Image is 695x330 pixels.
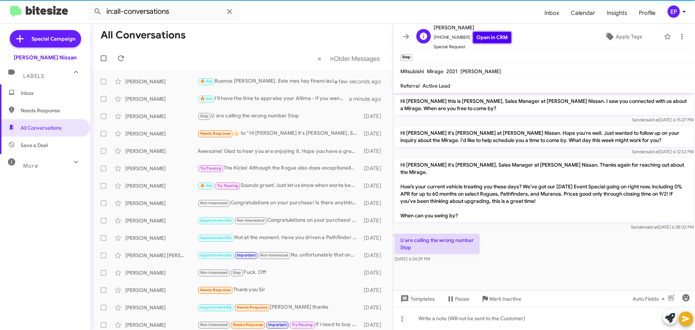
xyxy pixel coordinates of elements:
[349,95,387,103] div: a minute ago
[489,292,521,305] span: Mark Inactive
[473,32,511,43] a: Open in CRM
[400,68,424,75] span: Mitsubishi
[23,73,44,79] span: Labels
[200,235,232,240] span: Appointment Set
[667,5,680,18] div: EP
[233,322,264,327] span: Needs Response
[21,107,82,114] span: Needs Response
[292,322,313,327] span: Try Pausing
[125,147,198,155] div: [PERSON_NAME]
[427,68,443,75] span: Mirage
[200,270,228,275] span: Not-Interested
[434,32,511,43] span: [PHONE_NUMBER]
[360,182,387,189] div: [DATE]
[14,54,77,61] div: [PERSON_NAME] Nissan
[395,95,694,115] p: Hi [PERSON_NAME] this is [PERSON_NAME], Sales Manager at [PERSON_NAME] Nissan. I saw you connecte...
[198,234,360,242] div: Not at the moment. Have you driven a Pathfinder yet? It's a much nicer vehicle and has a lower st...
[101,29,186,41] h1: All Conversations
[200,201,228,205] span: Not-Interested
[125,165,198,172] div: [PERSON_NAME]
[10,30,81,47] a: Special Campaign
[360,304,387,311] div: [DATE]
[632,117,694,122] span: Sender [DATE] 6:15:27 PM
[125,217,198,224] div: [PERSON_NAME]
[200,288,231,292] span: Needs Response
[200,131,231,136] span: Needs Response
[198,303,360,312] div: [PERSON_NAME] thanks
[334,55,380,63] span: Older Messages
[360,252,387,259] div: [DATE]
[125,304,198,311] div: [PERSON_NAME]
[313,51,326,66] button: Previous
[360,321,387,329] div: [DATE]
[395,158,694,222] p: Hi [PERSON_NAME] it's [PERSON_NAME], Sales Manager at [PERSON_NAME] Nissan. Thanks again for reac...
[268,322,287,327] span: Important
[23,163,38,169] span: More
[200,166,221,171] span: Try Pausing
[198,77,344,85] div: Buenos [PERSON_NAME]. Este mes hay financiación al 0 % para los nuevos Murano. Nos queda una sema...
[125,200,198,207] div: [PERSON_NAME]
[633,3,661,24] span: Profile
[125,287,198,294] div: [PERSON_NAME]
[539,3,565,24] a: Inbox
[344,78,387,85] div: a few seconds ago
[125,234,198,242] div: [PERSON_NAME]
[125,95,198,103] div: [PERSON_NAME]
[198,181,360,190] div: Sounds great! Just let us know when works best for y'all. Hope you have a great weekend!
[360,217,387,224] div: [DATE]
[125,78,198,85] div: [PERSON_NAME]
[21,124,62,131] span: All Conversations
[198,147,360,155] div: Awesome! Glad to hear you are enjoying it. Hope you have a great weekend!!
[646,149,659,154] span: said at
[200,218,232,223] span: Appointment Set
[21,142,48,149] span: Save a Deal
[422,83,450,89] span: Active Lead
[360,287,387,294] div: [DATE]
[233,270,241,275] span: Stop
[460,68,501,75] span: [PERSON_NAME]
[633,292,667,305] span: Auto Fields
[125,321,198,329] div: [PERSON_NAME]
[313,51,384,66] nav: Page navigation example
[198,268,360,277] div: Fuck. Off
[399,292,435,305] span: Templates
[645,224,658,230] span: said at
[198,129,360,138] div: ​👍​ to “ Hi [PERSON_NAME] it's [PERSON_NAME], Sales Manager at [PERSON_NAME] Nissan. Thanks again...
[125,269,198,276] div: [PERSON_NAME]
[446,68,458,75] span: 2021
[395,126,694,147] p: Hi [PERSON_NAME] it's [PERSON_NAME] at [PERSON_NAME] Nissan. Hope you're well. Just wanted to fol...
[200,183,212,188] span: 🔥 Hot
[627,292,673,305] button: Auto Fields
[237,218,265,223] span: Not-Interested
[631,224,694,230] span: Sender [DATE] 6:28:02 PM
[434,43,511,50] span: Special Request
[200,253,232,258] span: Appointment Set
[325,51,384,66] button: Next
[360,234,387,242] div: [DATE]
[360,200,387,207] div: [DATE]
[198,164,360,172] div: The Kicks! Although the Rogue also does exceptionally well on gas. We have some availability this...
[200,114,209,118] span: Stop
[360,165,387,172] div: [DATE]
[125,182,198,189] div: [PERSON_NAME]
[395,256,430,262] span: [DATE] 6:34:29 PM
[200,79,212,84] span: 🔥 Hot
[198,199,360,207] div: Congratulations on your purchase! Is there anything we could have done differently to earn your b...
[441,292,475,305] button: Pause
[400,83,420,89] span: Referral
[21,89,82,97] span: Inbox
[601,3,633,24] a: Insights
[434,23,511,32] span: [PERSON_NAME]
[198,112,360,120] div: U are calling the wrong number Stop
[198,286,360,294] div: Thank you Sir
[31,35,75,42] span: Special Campaign
[198,251,360,259] div: No, unfortunately that one sold. What is it that you liked about it? We have other nice trucks in...
[125,130,198,137] div: [PERSON_NAME]
[565,3,601,24] a: Calendar
[237,305,268,310] span: Needs Response
[88,3,240,20] input: Search
[360,147,387,155] div: [DATE]
[200,96,212,101] span: 🔥 Hot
